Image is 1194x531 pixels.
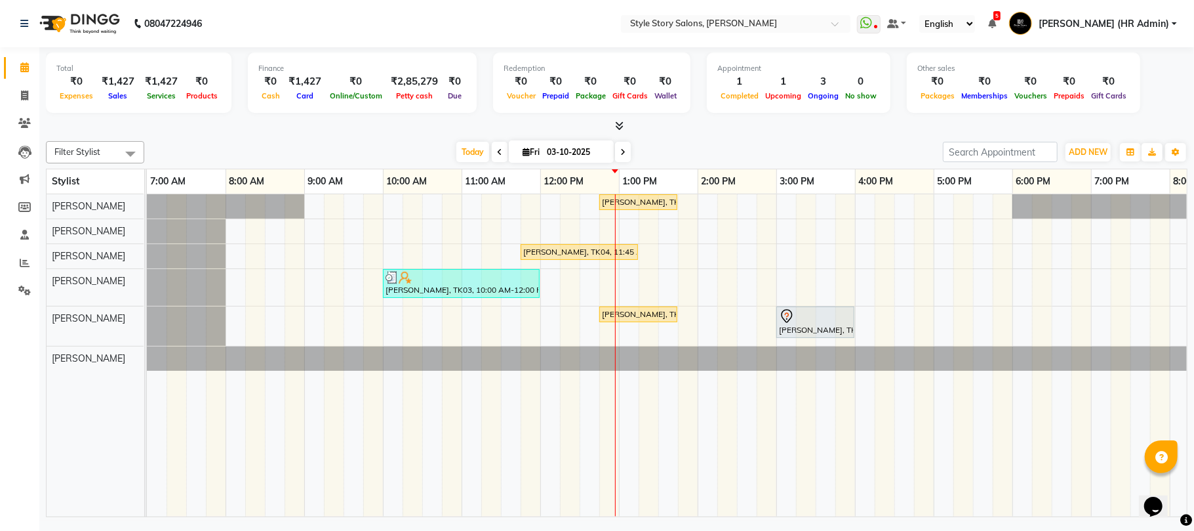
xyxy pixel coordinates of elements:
[917,74,958,89] div: ₹0
[56,63,221,74] div: Total
[1050,74,1088,89] div: ₹0
[393,91,436,100] span: Petty cash
[1065,143,1111,161] button: ADD NEW
[52,352,125,364] span: [PERSON_NAME]
[52,200,125,212] span: [PERSON_NAME]
[52,250,125,262] span: [PERSON_NAME]
[856,172,897,191] a: 4:00 PM
[1092,172,1133,191] a: 7:00 PM
[327,91,386,100] span: Online/Custom
[52,312,125,324] span: [PERSON_NAME]
[762,74,805,89] div: 1
[958,74,1011,89] div: ₹0
[106,91,131,100] span: Sales
[717,63,880,74] div: Appointment
[258,63,466,74] div: Finance
[1050,91,1088,100] span: Prepaids
[539,74,572,89] div: ₹0
[943,142,1058,162] input: Search Appointment
[293,91,317,100] span: Card
[842,91,880,100] span: No show
[52,175,79,187] span: Stylist
[1039,17,1169,31] span: [PERSON_NAME] (HR Admin)
[777,172,818,191] a: 3:00 PM
[717,74,762,89] div: 1
[805,91,842,100] span: Ongoing
[504,63,680,74] div: Redemption
[384,172,431,191] a: 10:00 AM
[698,172,740,191] a: 2:00 PM
[572,91,609,100] span: Package
[519,147,543,157] span: Fri
[543,142,608,162] input: 2025-10-03
[1009,12,1032,35] img: Nilofar Ali (HR Admin)
[620,172,661,191] a: 1:00 PM
[805,74,842,89] div: 3
[601,308,676,320] div: [PERSON_NAME], TK02, 12:45 PM-12:45 PM, Fruity Pedicure (₹1000)
[572,74,609,89] div: ₹0
[504,74,539,89] div: ₹0
[144,5,202,42] b: 08047224946
[1013,172,1054,191] a: 6:00 PM
[462,172,509,191] a: 11:00 AM
[305,172,347,191] a: 9:00 AM
[717,91,762,100] span: Completed
[56,91,96,100] span: Expenses
[762,91,805,100] span: Upcoming
[56,74,96,89] div: ₹0
[1088,74,1130,89] div: ₹0
[258,74,283,89] div: ₹0
[778,308,853,336] div: [PERSON_NAME], TK01, 03:00 PM-04:00 PM, Cleanup Express
[1011,74,1050,89] div: ₹0
[140,74,183,89] div: ₹1,427
[226,172,268,191] a: 8:00 AM
[384,271,538,296] div: [PERSON_NAME], TK03, 10:00 AM-12:00 PM, Global Colour Amoniafree-[DEMOGRAPHIC_DATA],Head Massage ...
[988,18,996,30] a: 5
[917,63,1130,74] div: Other sales
[1069,147,1107,157] span: ADD NEW
[52,225,125,237] span: [PERSON_NAME]
[1011,91,1050,100] span: Vouchers
[443,74,466,89] div: ₹0
[54,146,100,157] span: Filter Stylist
[33,5,123,42] img: logo
[144,91,179,100] span: Services
[609,91,651,100] span: Gift Cards
[327,74,386,89] div: ₹0
[96,74,140,89] div: ₹1,427
[651,91,680,100] span: Wallet
[1139,478,1181,518] iframe: chat widget
[609,74,651,89] div: ₹0
[1088,91,1130,100] span: Gift Cards
[283,74,327,89] div: ₹1,427
[934,172,976,191] a: 5:00 PM
[183,91,221,100] span: Products
[842,74,880,89] div: 0
[386,74,443,89] div: ₹2,85,279
[504,91,539,100] span: Voucher
[958,91,1011,100] span: Memberships
[539,91,572,100] span: Prepaid
[993,11,1001,20] span: 5
[147,172,189,191] a: 7:00 AM
[52,275,125,287] span: [PERSON_NAME]
[445,91,465,100] span: Due
[541,172,587,191] a: 12:00 PM
[601,196,676,208] div: [PERSON_NAME], TK02, 12:45 PM-01:45 PM, Fruity Pedicure (₹1000)
[651,74,680,89] div: ₹0
[522,246,637,258] div: [PERSON_NAME], TK04, 11:45 AM-01:15 PM, Hair Cut - Master - [DEMOGRAPHIC_DATA],Cleanup Royal (₹1500)
[183,74,221,89] div: ₹0
[456,142,489,162] span: Today
[917,91,958,100] span: Packages
[258,91,283,100] span: Cash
